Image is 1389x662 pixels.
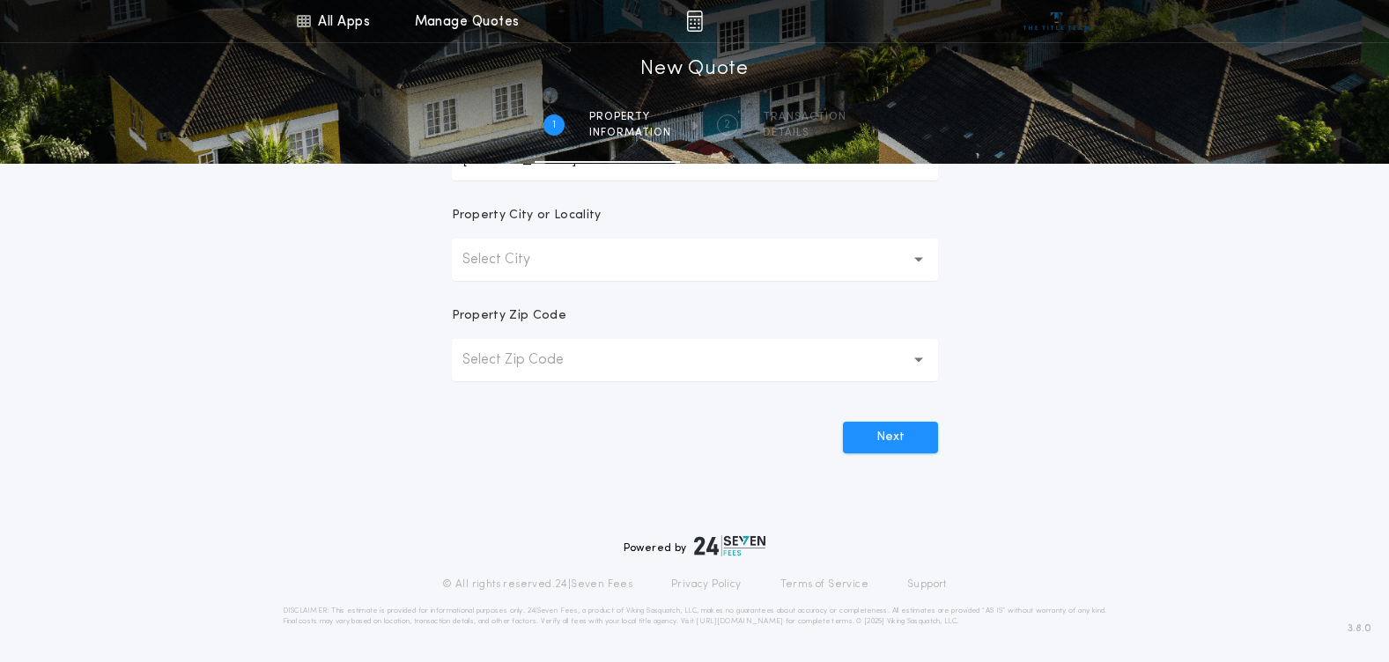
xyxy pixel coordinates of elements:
div: Powered by [624,535,766,556]
p: Property Zip Code [452,307,566,325]
img: vs-icon [1023,12,1090,30]
span: details [763,126,846,140]
button: Select Zip Code [452,339,938,381]
span: information [589,126,671,140]
span: Transaction [763,110,846,124]
h2: 1 [552,118,556,132]
a: Privacy Policy [671,577,742,592]
p: Select Zip Code [462,349,592,371]
img: logo [694,535,766,556]
p: DISCLAIMER: This estimate is provided for informational purposes only. 24|Seven Fees, a product o... [283,606,1107,627]
p: © All rights reserved. 24|Seven Fees [442,577,632,592]
h1: New Quote [640,55,748,84]
button: Next [843,422,938,453]
span: 3.8.0 [1348,621,1371,636]
img: img [686,11,703,32]
p: Property City or Locality [452,207,602,224]
a: Support [907,577,947,592]
p: Select City [462,249,558,270]
a: Terms of Service [780,577,868,592]
h2: 2 [724,118,730,132]
button: Select City [452,239,938,281]
span: Property [589,110,671,124]
a: [URL][DOMAIN_NAME] [696,618,783,625]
